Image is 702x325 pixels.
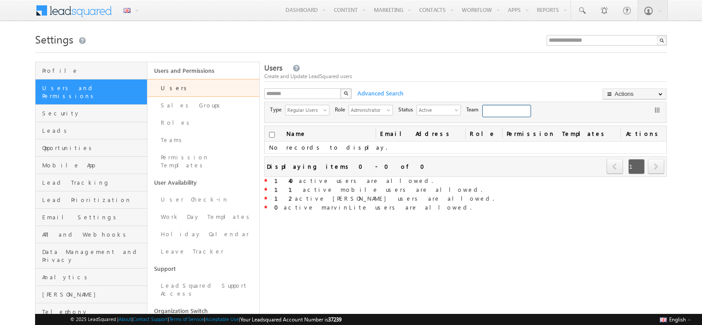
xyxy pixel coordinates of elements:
[147,114,259,131] a: Roles
[147,302,259,319] a: Organization Switch
[119,316,131,322] a: About
[147,277,259,302] a: LeadSquared Support Access
[620,126,666,141] span: Actions
[376,126,465,141] a: Email Address
[42,127,145,135] span: Leads
[35,32,73,46] span: Settings
[274,194,295,202] strong: 12
[264,72,667,80] div: Create and Update LeadSquared users
[36,226,147,243] a: API and Webhooks
[417,105,453,114] span: Active
[36,105,147,122] a: Security
[607,159,623,174] span: prev
[147,149,259,174] a: Permission Templates
[658,314,693,325] button: English
[205,316,239,322] a: Acceptable Use
[353,89,406,97] span: Advanced Search
[274,186,482,193] span: active mobile users are allowed.
[36,191,147,209] a: Lead Prioritization
[147,191,259,208] a: User Check-in
[267,203,472,211] span: active marvinLite users are allowed.
[147,243,259,260] a: Leave Tracker
[42,290,145,298] span: [PERSON_NAME]
[648,159,664,174] span: next
[147,131,259,149] a: Teams
[147,62,259,79] a: Users and Permissions
[274,203,284,211] strong: 0
[282,126,311,141] a: Name
[274,177,433,184] span: active users are allowed.
[274,186,303,193] strong: 11
[36,209,147,226] a: Email Settings
[465,126,502,141] a: Role
[344,91,348,95] img: Search
[42,178,145,186] span: Lead Tracking
[42,109,145,117] span: Security
[42,196,145,204] span: Lead Prioritization
[466,106,482,114] span: Team
[36,243,147,269] a: Data Management and Privacy
[42,67,145,75] span: Profile
[42,213,145,221] span: Email Settings
[36,79,147,105] a: Users and Permissions
[147,208,259,226] a: Work Day Templates
[42,273,145,281] span: Analytics
[36,174,147,191] a: Lead Tracking
[648,160,664,174] a: next
[628,159,645,174] span: 1
[36,157,147,174] a: Mobile App
[603,88,666,99] button: Actions
[133,316,168,322] a: Contact Support
[36,286,147,303] a: [PERSON_NAME]
[36,62,147,79] a: Profile
[42,161,145,169] span: Mobile App
[455,107,462,112] span: select
[274,177,299,184] strong: 140
[265,142,666,154] td: No records to display.
[328,316,341,323] span: 37239
[147,97,259,114] a: Sales Groups
[169,316,204,322] a: Terms of Service
[240,316,341,323] span: Your Leadsquared Account Number is
[398,106,416,114] span: Status
[267,194,494,202] span: active [PERSON_NAME] users are allowed.
[147,226,259,243] a: Holiday Calendar
[286,105,322,114] span: Regular Users
[267,161,430,171] div: Displaying items 0 - 0 of 0
[36,139,147,157] a: Opportunities
[36,303,147,321] a: Telephony
[36,122,147,139] a: Leads
[147,79,259,97] a: Users
[42,230,145,238] span: API and Webhooks
[669,316,686,323] span: English
[349,105,385,114] span: Administrator
[42,248,145,264] span: Data Management and Privacy
[42,308,145,316] span: Telephony
[502,126,620,141] span: Permission Templates
[335,106,349,114] span: Role
[323,107,330,112] span: select
[42,84,145,100] span: Users and Permissions
[264,63,282,73] span: Users
[42,144,145,152] span: Opportunities
[147,260,259,277] a: Support
[36,269,147,286] a: Analytics
[607,160,623,174] a: prev
[387,107,394,112] span: select
[270,106,285,114] span: Type
[147,174,259,191] a: User Availability
[70,315,341,324] span: © 2025 LeadSquared | | | | |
